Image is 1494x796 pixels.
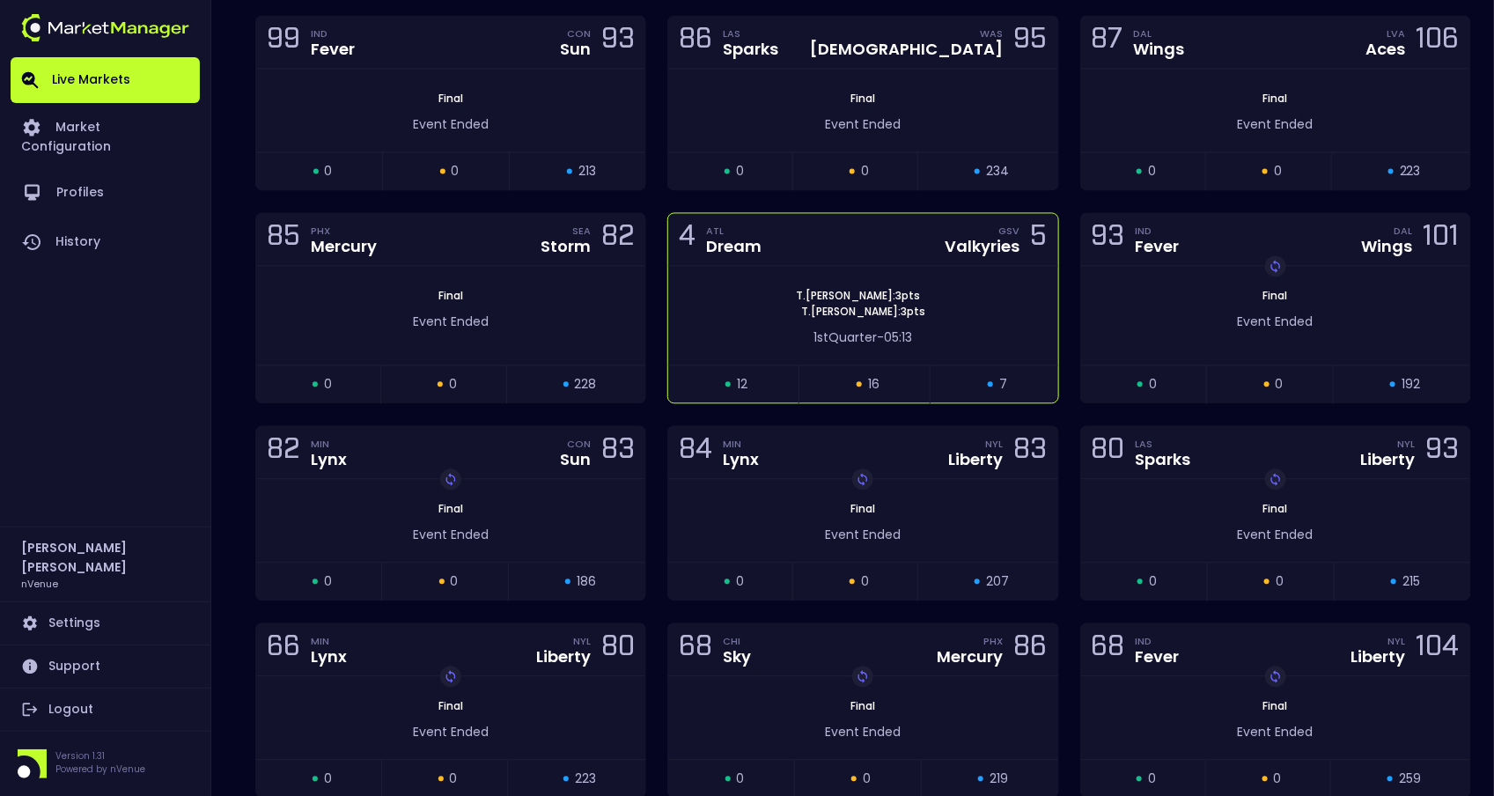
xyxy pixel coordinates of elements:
div: NYL [1388,634,1406,648]
div: Fever [311,41,355,57]
span: Event Ended [1238,723,1314,741]
div: 106 [1417,26,1460,58]
span: 0 [736,162,744,181]
div: 80 [601,633,635,666]
span: 0 [736,572,744,591]
span: 0 [449,375,457,394]
div: 66 [267,633,300,666]
span: T . [PERSON_NAME] : 3 pts [796,304,931,320]
div: 83 [1014,436,1048,468]
span: 7 [999,375,1007,394]
div: Liberty [949,452,1004,468]
div: MIN [311,634,347,648]
span: 05:13 [884,328,912,346]
span: Event Ended [413,313,489,330]
div: CON [567,26,591,41]
a: Support [11,645,200,688]
div: DAL [1134,26,1185,41]
span: 0 [324,572,332,591]
div: 86 [679,26,712,58]
div: Liberty [1361,452,1416,468]
a: History [11,217,200,267]
div: Sun [560,41,591,57]
div: Storm [541,239,591,254]
img: replayImg [856,472,870,486]
div: 86 [1014,633,1048,666]
div: Mercury [311,239,377,254]
div: Valkyries [946,239,1020,254]
span: Final [1258,501,1293,516]
div: [DEMOGRAPHIC_DATA] [811,41,1004,57]
span: Event Ended [825,526,901,543]
a: Logout [11,689,200,731]
span: Final [433,698,468,713]
span: 207 [986,572,1009,591]
span: 259 [1399,770,1421,788]
div: LAS [1136,437,1191,451]
div: PHX [311,224,377,238]
div: 68 [1092,633,1125,666]
div: MIN [723,437,759,451]
span: 12 [737,375,747,394]
span: 0 [861,162,869,181]
span: 215 [1402,572,1420,591]
span: 0 [737,770,745,788]
div: DAL [1395,224,1413,238]
span: Final [1258,91,1293,106]
a: Live Markets [11,57,200,103]
div: Fever [1136,649,1180,665]
span: 16 [868,375,879,394]
div: SEA [572,224,591,238]
div: PHX [984,634,1004,648]
span: Final [1258,288,1293,303]
span: Event Ended [825,723,901,741]
div: Liberty [1351,649,1406,665]
h2: [PERSON_NAME] [PERSON_NAME] [21,538,189,577]
a: Market Configuration [11,103,200,168]
span: 0 [1276,572,1284,591]
span: 192 [1402,375,1420,394]
span: 0 [861,572,869,591]
div: Sparks [723,41,778,57]
div: Version 1.31Powered by nVenue [11,749,200,778]
div: 93 [1092,223,1125,255]
div: MIN [311,437,347,451]
span: 0 [1276,375,1284,394]
span: Final [845,698,880,713]
div: 80 [1092,436,1125,468]
span: 0 [1274,162,1282,181]
div: Dream [706,239,762,254]
div: CHI [723,634,751,648]
div: Wings [1362,239,1413,254]
span: 0 [451,572,459,591]
div: 83 [601,436,635,468]
div: Lynx [311,452,347,468]
span: 0 [1149,572,1157,591]
div: Lynx [723,452,759,468]
img: replayImg [1269,669,1283,683]
img: replayImg [1269,472,1283,486]
div: NYL [986,437,1004,451]
span: 0 [325,162,333,181]
div: 4 [679,223,695,255]
div: 68 [679,633,712,666]
div: 84 [679,436,712,468]
span: 0 [324,375,332,394]
div: Sun [560,452,591,468]
div: CON [567,437,591,451]
span: T . [PERSON_NAME] : 3 pts [791,288,925,304]
a: Settings [11,602,200,645]
div: 85 [267,223,300,255]
div: 95 [1014,26,1048,58]
div: 104 [1417,633,1460,666]
img: logo [21,14,189,41]
img: replayImg [1269,259,1283,273]
div: NYL [573,634,591,648]
div: GSV [999,224,1020,238]
div: 87 [1092,26,1123,58]
div: IND [1136,224,1180,238]
p: Version 1.31 [55,749,145,763]
div: Liberty [536,649,591,665]
span: Event Ended [1238,526,1314,543]
div: 82 [267,436,300,468]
